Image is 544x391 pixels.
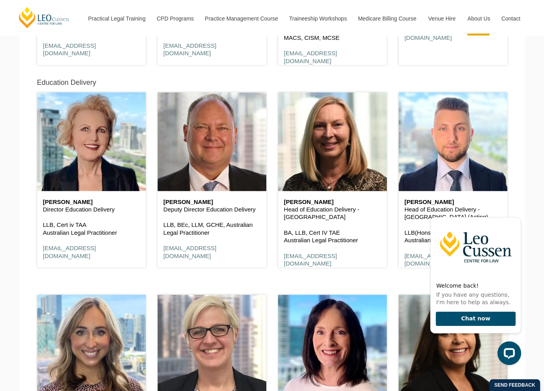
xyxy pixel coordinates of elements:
a: Medicare Billing Course [352,2,422,36]
iframe: LiveChat chat widget [424,203,524,371]
a: Practice Management Course [199,2,283,36]
a: CPD Programs [151,2,199,36]
p: Head of Education Delivery - [GEOGRAPHIC_DATA] [284,206,381,221]
a: [PERSON_NAME] Centre for Law [18,6,70,29]
p: Deputy Director Education Delivery [164,206,260,213]
p: LLB, BEc, LLM, GCHE, Australian Legal Practitioner [164,221,260,236]
p: Head of Education Delivery - [GEOGRAPHIC_DATA] (Acting) [405,206,501,221]
a: Venue Hire [422,2,461,36]
a: About Us [461,2,495,36]
a: [EMAIL_ADDRESS][DOMAIN_NAME] [43,42,96,57]
a: [EMAIL_ADDRESS][DOMAIN_NAME] [405,26,457,41]
a: [EMAIL_ADDRESS][DOMAIN_NAME] [164,42,216,57]
p: Director Education Delivery [43,206,140,213]
h6: [PERSON_NAME] [405,199,501,206]
a: [EMAIL_ADDRESS][DOMAIN_NAME] [405,253,457,267]
a: [EMAIL_ADDRESS][DOMAIN_NAME] [164,245,216,259]
p: LLB(Hons), BAcc, GDLP, Australian Legal Practitioner [405,229,501,244]
p: LLB, Cert iv TAA Australian Legal Practitioner [43,221,140,236]
a: [EMAIL_ADDRESS][DOMAIN_NAME] [284,50,337,64]
a: Traineeship Workshops [283,2,352,36]
a: [EMAIL_ADDRESS][DOMAIN_NAME] [284,253,337,267]
h5: Education Delivery [37,79,96,87]
a: Practical Legal Training [82,2,151,36]
h6: [PERSON_NAME] [284,199,381,206]
h6: [PERSON_NAME] [164,199,260,206]
h6: [PERSON_NAME] [43,199,140,206]
a: Contact [495,2,526,36]
p: BA, LLB, Cert IV TAE Australian Legal Practitioner [284,229,381,244]
a: [EMAIL_ADDRESS][DOMAIN_NAME] [43,245,96,259]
